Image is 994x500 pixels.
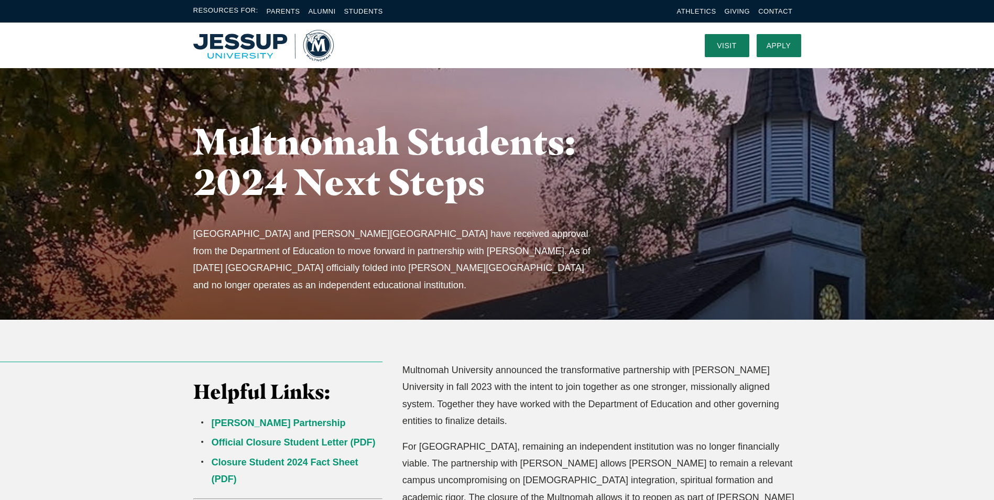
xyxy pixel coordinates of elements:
a: Official Closure Student Letter (PDF) [212,437,376,448]
a: Home [193,30,334,61]
a: Closure Student 2024 Fact Sheet (PDF) [212,457,358,484]
img: Multnomah University Logo [193,30,334,61]
a: [PERSON_NAME] Partnership [212,418,346,428]
span: Resources For: [193,5,258,17]
a: Apply [757,34,801,57]
a: Athletics [677,7,716,15]
a: Parents [267,7,300,15]
a: Alumni [308,7,335,15]
a: Giving [725,7,750,15]
a: Students [344,7,383,15]
h1: Multnomah Students: 2024 Next Steps [193,121,618,202]
p: [GEOGRAPHIC_DATA] and [PERSON_NAME][GEOGRAPHIC_DATA] have received approval from the Department o... [193,225,598,294]
a: Visit [705,34,749,57]
a: Contact [758,7,792,15]
p: Multnomah University announced the transformative partnership with [PERSON_NAME] University in fa... [402,362,801,430]
h3: Helpful Links: [193,380,383,404]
